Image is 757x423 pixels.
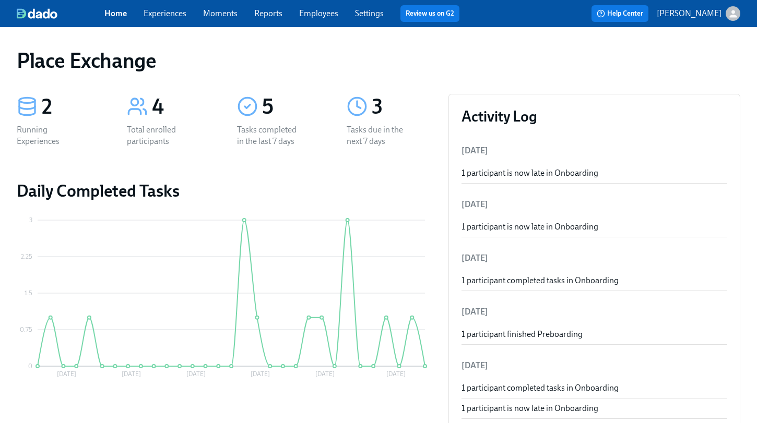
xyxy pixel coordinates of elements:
[406,8,454,19] a: Review us on G2
[17,124,84,147] div: Running Experiences
[299,8,338,18] a: Employees
[462,107,727,126] h3: Activity Log
[462,167,727,179] div: 1 participant is now late in Onboarding
[462,353,727,378] li: [DATE]
[28,362,32,370] tspan: 0
[127,124,194,147] div: Total enrolled participants
[315,370,335,378] tspan: [DATE]
[25,289,32,297] tspan: 1.5
[42,94,102,120] div: 2
[152,94,212,120] div: 4
[20,326,32,333] tspan: 0.75
[17,8,104,19] a: dado
[144,8,186,18] a: Experiences
[355,8,384,18] a: Settings
[21,253,32,260] tspan: 2.25
[17,8,57,19] img: dado
[462,403,727,414] div: 1 participant is now late in Onboarding
[251,370,270,378] tspan: [DATE]
[400,5,459,22] button: Review us on G2
[462,246,727,271] li: [DATE]
[203,8,238,18] a: Moments
[17,48,156,73] h1: Place Exchange
[104,8,127,18] a: Home
[347,124,413,147] div: Tasks due in the next 7 days
[462,138,727,163] li: [DATE]
[462,299,727,324] li: [DATE]
[462,329,727,340] div: 1 participant finished Preboarding
[592,5,648,22] button: Help Center
[462,275,727,286] div: 1 participant completed tasks in Onboarding
[122,370,141,378] tspan: [DATE]
[462,382,727,394] div: 1 participant completed tasks in Onboarding
[186,370,206,378] tspan: [DATE]
[386,370,406,378] tspan: [DATE]
[237,124,304,147] div: Tasks completed in the last 7 days
[597,8,643,19] span: Help Center
[57,370,76,378] tspan: [DATE]
[17,180,432,201] h2: Daily Completed Tasks
[657,8,721,19] p: [PERSON_NAME]
[262,94,322,120] div: 5
[372,94,432,120] div: 3
[657,6,740,21] button: [PERSON_NAME]
[462,221,727,233] div: 1 participant is now late in Onboarding
[462,192,727,217] li: [DATE]
[254,8,282,18] a: Reports
[29,216,32,224] tspan: 3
